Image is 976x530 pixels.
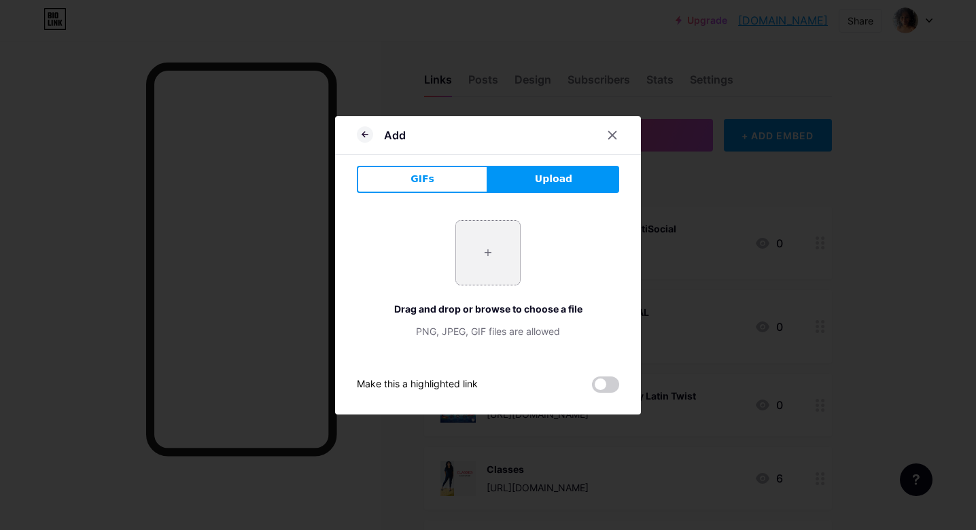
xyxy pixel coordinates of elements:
[411,172,434,186] span: GIFs
[357,376,478,393] div: Make this a highlighted link
[357,166,488,193] button: GIFs
[535,172,572,186] span: Upload
[488,166,619,193] button: Upload
[357,324,619,338] div: PNG, JPEG, GIF files are allowed
[384,127,406,143] div: Add
[357,302,619,316] div: Drag and drop or browse to choose a file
